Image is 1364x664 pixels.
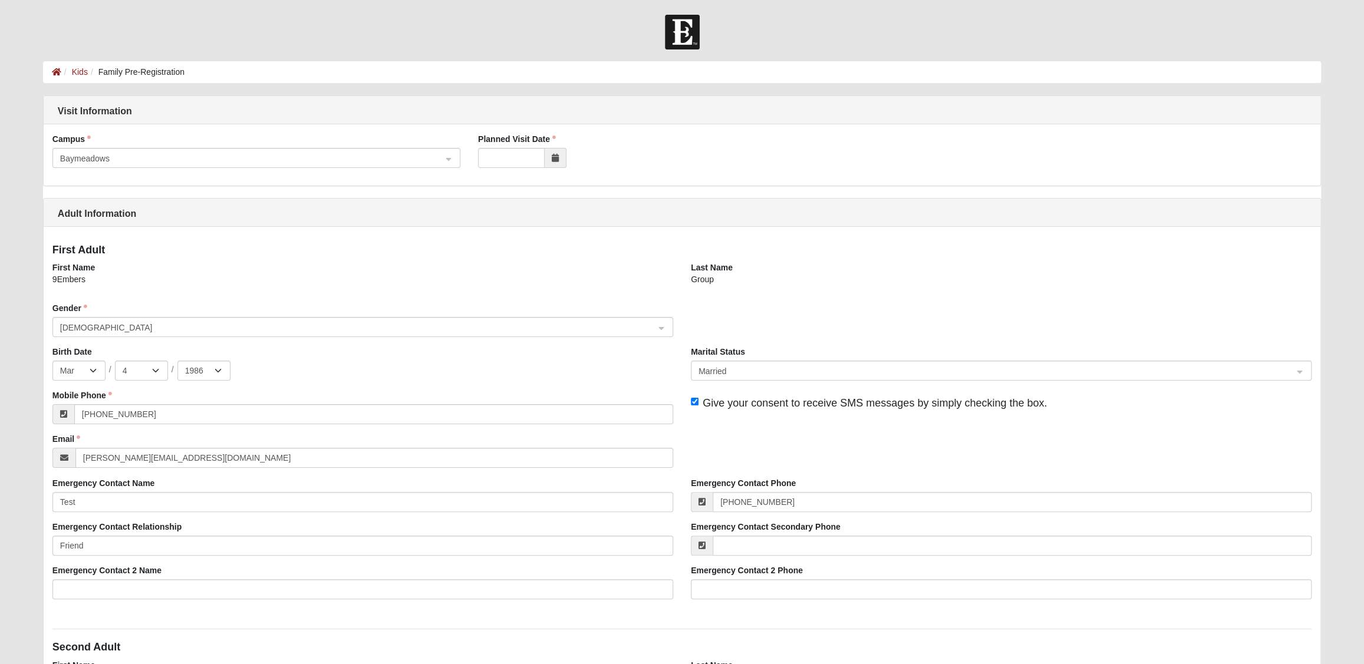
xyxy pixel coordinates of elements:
label: Emergency Contact Name [52,477,155,489]
label: Last Name [691,262,733,273]
span: Married [699,365,1283,378]
li: Family Pre-Registration [88,66,184,78]
label: Birth Date [52,346,92,358]
label: Emergency Contact Secondary Phone [691,521,841,533]
h4: Second Adult [52,641,1312,654]
span: Male [60,321,655,334]
label: Mobile Phone [52,389,112,401]
span: Give your consent to receive SMS messages by simply checking the box. [703,397,1047,409]
span: Baymeadows [60,152,431,165]
label: Emergency Contact 2 Phone [691,564,803,576]
span: / [172,364,174,375]
img: Church of Eleven22 Logo [665,15,700,49]
label: Emergency Contact Phone [691,477,796,489]
label: Emergency Contact Relationship [52,521,182,533]
label: Campus [52,133,91,145]
label: Emergency Contact 2 Name [52,564,162,576]
div: 9Embers [52,273,673,293]
label: Marital Status [691,346,745,358]
label: Gender [52,302,87,314]
input: Give your consent to receive SMS messages by simply checking the box. [691,398,699,405]
label: Planned Visit Date [478,133,556,145]
div: Group [691,273,1312,293]
h1: Adult Information [44,208,1320,219]
label: Email [52,433,80,445]
h4: First Adult [52,244,1312,257]
h1: Visit Information [44,105,1320,117]
a: Kids [72,67,88,77]
span: / [109,364,111,375]
label: First Name [52,262,95,273]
